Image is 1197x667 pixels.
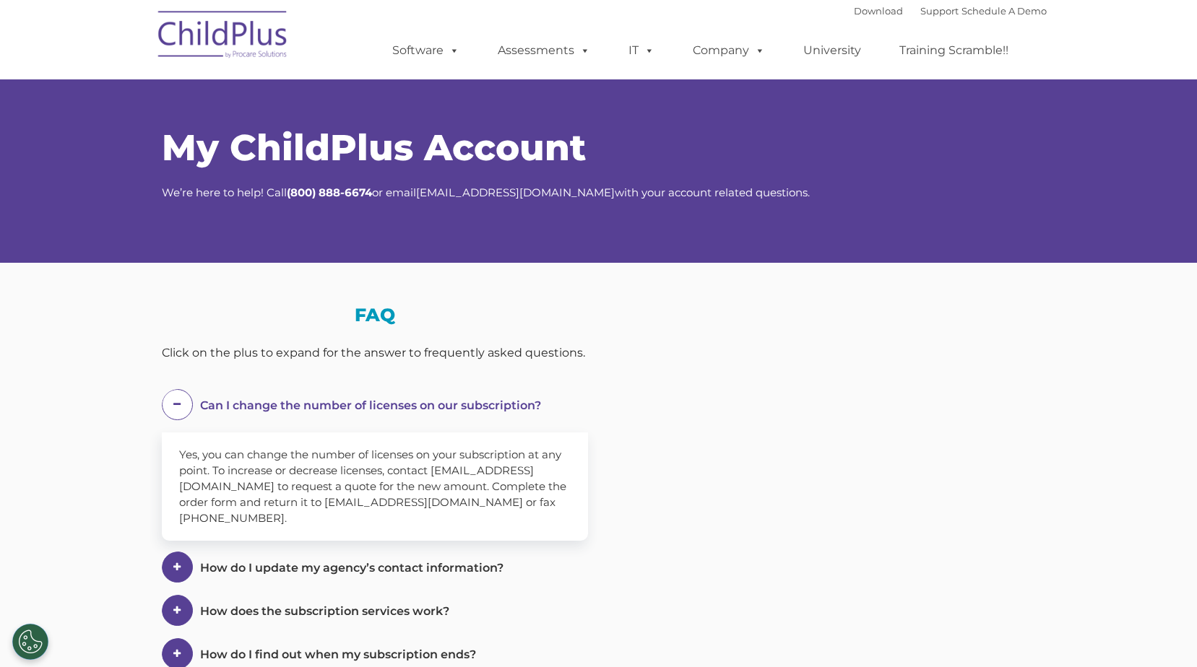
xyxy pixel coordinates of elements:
[200,398,541,412] span: Can I change the number of licenses on our subscription?
[162,432,588,541] div: Yes, you can change the number of licenses on your subscription at any point. To increase or decr...
[162,342,588,364] div: Click on the plus to expand for the answer to frequently asked questions.
[962,5,1047,17] a: Schedule A Demo
[200,604,449,618] span: How does the subscription services work?
[885,36,1023,65] a: Training Scramble!!
[151,1,295,73] img: ChildPlus by Procare Solutions
[789,36,876,65] a: University
[162,306,588,324] h3: FAQ
[200,561,504,575] span: How do I update my agency’s contact information?
[416,186,615,199] a: [EMAIL_ADDRESS][DOMAIN_NAME]
[290,186,372,199] strong: 800) 888-6674
[678,36,779,65] a: Company
[378,36,474,65] a: Software
[162,186,810,199] span: We’re here to help! Call or email with your account related questions.
[854,5,1047,17] font: |
[483,36,605,65] a: Assessments
[200,648,476,661] span: How do I find out when my subscription ends?
[287,186,290,199] strong: (
[614,36,669,65] a: IT
[854,5,903,17] a: Download
[162,126,586,170] span: My ChildPlus Account
[920,5,959,17] a: Support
